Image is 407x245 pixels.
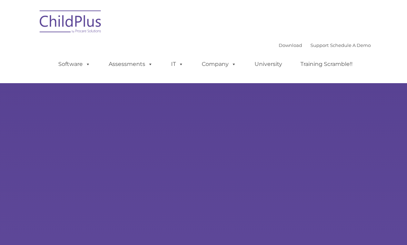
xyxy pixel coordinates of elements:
img: ChildPlus by Procare Solutions [36,6,105,40]
a: Company [195,57,243,71]
a: Download [279,42,302,48]
a: University [248,57,289,71]
a: Assessments [102,57,160,71]
a: Training Scramble!! [294,57,359,71]
a: Schedule A Demo [330,42,371,48]
a: IT [164,57,190,71]
font: | [279,42,371,48]
a: Support [310,42,329,48]
a: Software [51,57,97,71]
